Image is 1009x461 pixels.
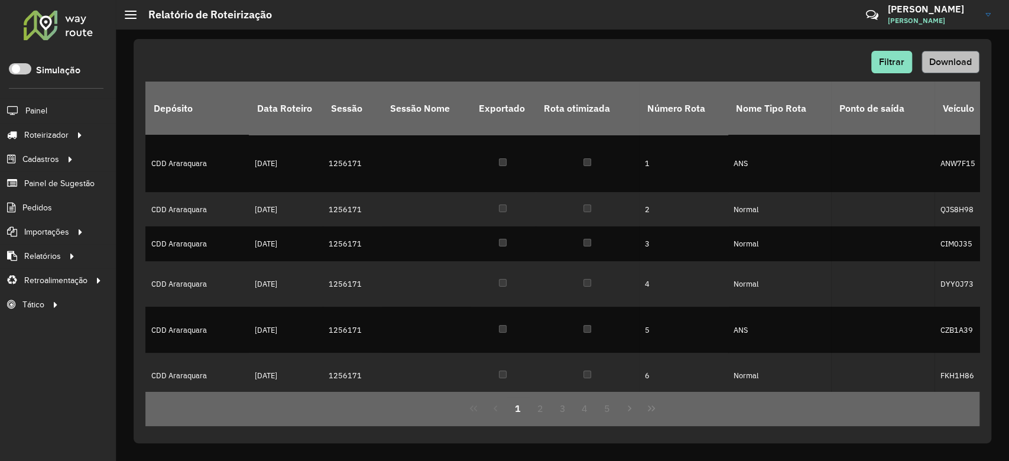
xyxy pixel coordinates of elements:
button: 1 [507,397,529,420]
span: Relatórios [24,250,61,262]
td: CDD Araraquara [145,353,249,399]
button: 4 [573,397,596,420]
span: Retroalimentação [24,274,87,287]
th: Depósito [145,82,249,135]
th: Veículo [935,82,994,135]
td: Normal [728,261,831,307]
td: 1256171 [323,307,382,353]
th: Ponto de saída [831,82,935,135]
span: Roteirizador [24,129,69,141]
th: Data Roteiro [249,82,323,135]
span: Filtrar [879,57,904,67]
td: CDD Araraquara [145,261,249,307]
button: 3 [551,397,574,420]
td: CDD Araraquara [145,135,249,192]
td: Normal [728,192,831,226]
label: Simulação [36,63,80,77]
span: Painel de Sugestão [24,177,95,190]
td: 2 [639,192,728,226]
td: [DATE] [249,261,323,307]
th: Sessão [323,82,382,135]
td: DYY0J73 [935,261,994,307]
td: QJS8H98 [935,192,994,226]
td: [DATE] [249,135,323,192]
th: Sessão Nome [382,82,471,135]
td: 1256171 [323,353,382,399]
td: [DATE] [249,226,323,261]
td: CIM0J35 [935,226,994,261]
td: ANW7F15 [935,135,994,192]
h2: Relatório de Roteirização [137,8,272,21]
td: CDD Araraquara [145,226,249,261]
button: 5 [596,397,618,420]
th: Nome Tipo Rota [728,82,831,135]
td: 1256171 [323,226,382,261]
button: Download [922,51,979,73]
h3: [PERSON_NAME] [888,4,976,15]
td: 1256171 [323,261,382,307]
td: Normal [728,353,831,399]
span: Painel [25,105,47,117]
td: CDD Araraquara [145,192,249,226]
td: ANS [728,307,831,353]
td: FKH1H86 [935,353,994,399]
td: 1256171 [323,192,382,226]
span: [PERSON_NAME] [888,15,976,26]
td: [DATE] [249,353,323,399]
td: 5 [639,307,728,353]
td: CZB1A39 [935,307,994,353]
td: [DATE] [249,192,323,226]
th: Rota otimizada [536,82,639,135]
td: 6 [639,353,728,399]
button: 2 [529,397,551,420]
span: Pedidos [22,202,52,214]
td: ANS [728,135,831,192]
td: 3 [639,226,728,261]
td: 1 [639,135,728,192]
span: Cadastros [22,153,59,165]
span: Importações [24,226,69,238]
th: Exportado [471,82,536,135]
th: Número Rota [639,82,728,135]
td: 4 [639,261,728,307]
a: Contato Rápido [859,2,885,28]
span: Download [929,57,972,67]
button: Last Page [640,397,663,420]
td: Normal [728,226,831,261]
button: Next Page [618,397,641,420]
button: Filtrar [871,51,912,73]
td: CDD Araraquara [145,307,249,353]
span: Tático [22,298,44,311]
td: 1256171 [323,135,382,192]
td: [DATE] [249,307,323,353]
